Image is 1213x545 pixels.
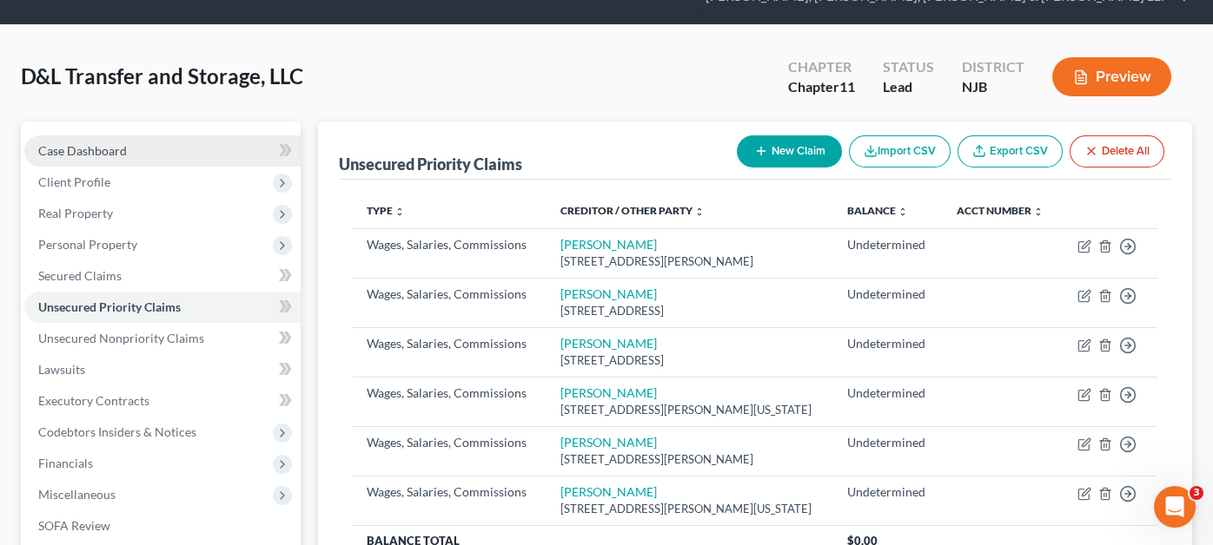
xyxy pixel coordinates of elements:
span: Unsecured Priority Claims [38,299,181,314]
a: SOFA Review [24,510,301,542]
div: Wages, Salaries, Commissions [367,384,532,402]
a: Creditor / Other Party unfold_more [560,204,704,217]
span: 11 [839,78,855,95]
iframe: Intercom live chat [1154,486,1196,528]
a: Type unfold_more [367,204,405,217]
i: unfold_more [1033,207,1044,217]
div: Wages, Salaries, Commissions [367,236,532,253]
span: Personal Property [38,237,137,252]
div: [STREET_ADDRESS][PERSON_NAME] [560,253,819,270]
span: Miscellaneous [38,487,116,502]
i: unfold_more [898,207,908,217]
div: Undetermined [847,434,929,451]
span: Unsecured Nonpriority Claims [38,331,204,345]
div: Undetermined [847,236,929,253]
div: [STREET_ADDRESS][PERSON_NAME][US_STATE] [560,501,819,517]
div: [STREET_ADDRESS][PERSON_NAME] [560,451,819,468]
div: Wages, Salaries, Commissions [367,335,532,352]
span: Financials [38,456,93,470]
button: Delete All [1070,135,1164,167]
div: Status [883,57,934,77]
div: Undetermined [847,384,929,402]
div: [STREET_ADDRESS][PERSON_NAME][US_STATE] [560,402,819,418]
div: Wages, Salaries, Commissions [367,434,532,451]
span: 3 [1190,486,1203,500]
a: [PERSON_NAME] [560,385,656,400]
div: Undetermined [847,286,929,303]
i: unfold_more [394,207,405,217]
span: Case Dashboard [38,143,127,158]
span: Client Profile [38,174,110,189]
div: Wages, Salaries, Commissions [367,286,532,303]
div: Lead [883,77,934,97]
a: Case Dashboard [24,135,301,167]
a: [PERSON_NAME] [560,435,656,450]
div: NJB [962,77,1024,97]
div: Chapter [788,57,855,77]
a: Export CSV [958,135,1063,167]
i: unfold_more [693,207,704,217]
a: Unsecured Priority Claims [24,292,301,323]
span: Codebtors Insiders & Notices [38,424,196,439]
a: Lawsuits [24,354,301,385]
div: Undetermined [847,335,929,352]
div: Unsecured Priority Claims [339,154,522,174]
a: Secured Claims [24,260,301,292]
span: Executory Contracts [38,393,149,408]
div: Wages, Salaries, Commissions [367,483,532,501]
span: SOFA Review [38,518,110,533]
button: Preview [1052,57,1171,96]
a: [PERSON_NAME] [560,336,656,351]
span: Lawsuits [38,362,85,377]
a: Acct Number unfold_more [957,204,1044,217]
div: District [962,57,1024,77]
span: Real Property [38,206,113,220]
a: [PERSON_NAME] [560,237,656,252]
a: [PERSON_NAME] [560,484,656,499]
span: Secured Claims [38,268,122,283]
a: Executory Contracts [24,385,301,417]
a: [PERSON_NAME] [560,286,656,301]
button: New Claim [737,135,842,167]
a: Unsecured Nonpriority Claims [24,323,301,354]
a: Balance unfold_more [847,204,908,217]
button: Import CSV [849,135,951,167]
span: D&L Transfer and Storage, LLC [21,63,303,89]
div: [STREET_ADDRESS] [560,303,819,319]
div: [STREET_ADDRESS] [560,352,819,369]
div: Chapter [788,77,855,97]
div: Undetermined [847,483,929,501]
